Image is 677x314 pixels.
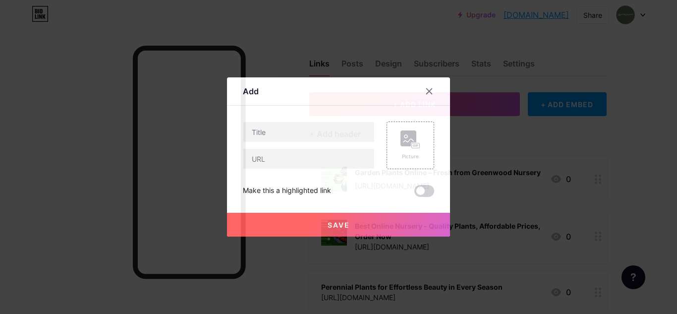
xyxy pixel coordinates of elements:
div: Add [243,85,259,97]
span: Save [328,221,350,229]
input: Title [243,122,374,142]
input: URL [243,149,374,169]
button: Save [227,213,450,237]
div: Picture [400,153,420,160]
div: Make this a highlighted link [243,185,331,197]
